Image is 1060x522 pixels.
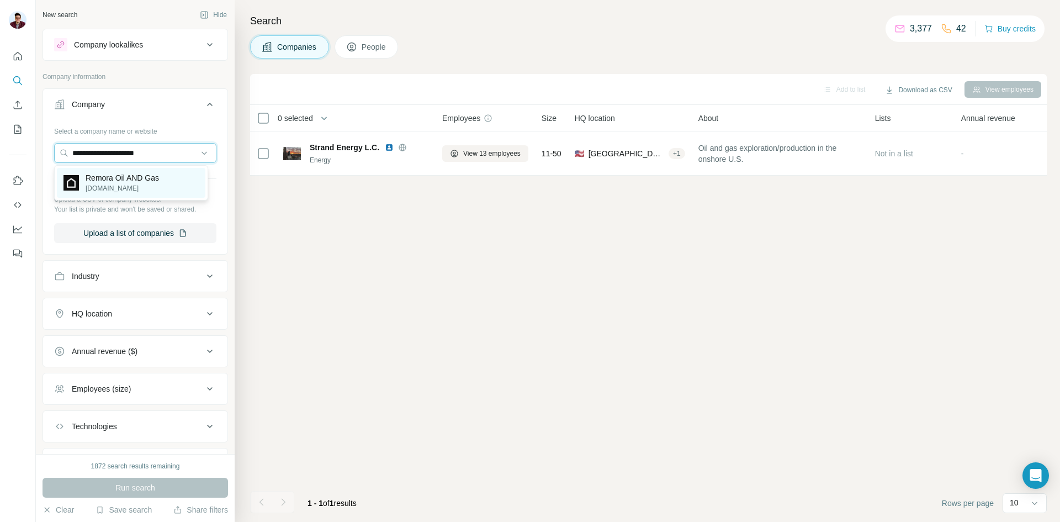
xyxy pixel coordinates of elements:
[669,149,685,159] div: + 1
[72,346,137,357] div: Annual revenue ($)
[910,22,932,35] p: 3,377
[310,155,429,165] div: Energy
[575,113,615,124] span: HQ location
[9,46,26,66] button: Quick start
[698,143,862,165] span: Oil and gas exploration/production in the onshore U.S.
[277,41,317,52] span: Companies
[310,142,379,153] span: Strand Energy L.C.
[43,31,227,58] button: Company lookalikes
[875,113,891,124] span: Lists
[43,72,228,82] p: Company information
[1022,462,1049,489] div: Open Intercom Messenger
[72,421,117,432] div: Technologies
[9,11,26,29] img: Avatar
[54,122,216,136] div: Select a company name or website
[43,451,227,477] button: Keywords
[283,145,301,162] img: Logo of Strand Energy L.C.
[875,149,913,158] span: Not in a list
[362,41,387,52] span: People
[308,499,323,508] span: 1 - 1
[72,383,131,394] div: Employees (size)
[43,338,227,365] button: Annual revenue ($)
[984,21,1036,36] button: Buy credits
[278,113,313,124] span: 0 selected
[96,504,152,515] button: Save search
[961,149,964,158] span: -
[86,183,159,193] p: [DOMAIN_NAME]
[9,195,26,215] button: Use Surfe API
[43,376,227,402] button: Employees (size)
[74,39,143,50] div: Company lookalikes
[698,113,719,124] span: About
[250,13,1047,29] h4: Search
[308,499,357,508] span: results
[385,143,394,152] img: LinkedIn logo
[575,148,584,159] span: 🇺🇸
[43,10,77,20] div: New search
[9,171,26,191] button: Use Surfe on LinkedIn
[956,22,966,35] p: 42
[72,308,112,319] div: HQ location
[463,149,521,159] span: View 13 employees
[72,99,105,110] div: Company
[9,119,26,139] button: My lists
[43,91,227,122] button: Company
[43,504,74,515] button: Clear
[442,113,480,124] span: Employees
[9,219,26,239] button: Dashboard
[86,172,159,183] p: Remora Oil AND Gas
[442,145,528,162] button: View 13 employees
[942,498,994,509] span: Rows per page
[330,499,334,508] span: 1
[1010,497,1019,508] p: 10
[63,175,79,191] img: Remora Oil AND Gas
[72,271,99,282] div: Industry
[877,82,960,98] button: Download as CSV
[542,113,556,124] span: Size
[54,204,216,214] p: Your list is private and won't be saved or shared.
[9,71,26,91] button: Search
[91,461,180,471] div: 1872 search results remaining
[542,148,561,159] span: 11-50
[589,148,664,159] span: [GEOGRAPHIC_DATA], [US_STATE]
[323,499,330,508] span: of
[9,244,26,263] button: Feedback
[961,113,1015,124] span: Annual revenue
[173,504,228,515] button: Share filters
[192,7,235,23] button: Hide
[54,223,216,243] button: Upload a list of companies
[9,95,26,115] button: Enrich CSV
[43,413,227,440] button: Technologies
[43,300,227,327] button: HQ location
[43,263,227,289] button: Industry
